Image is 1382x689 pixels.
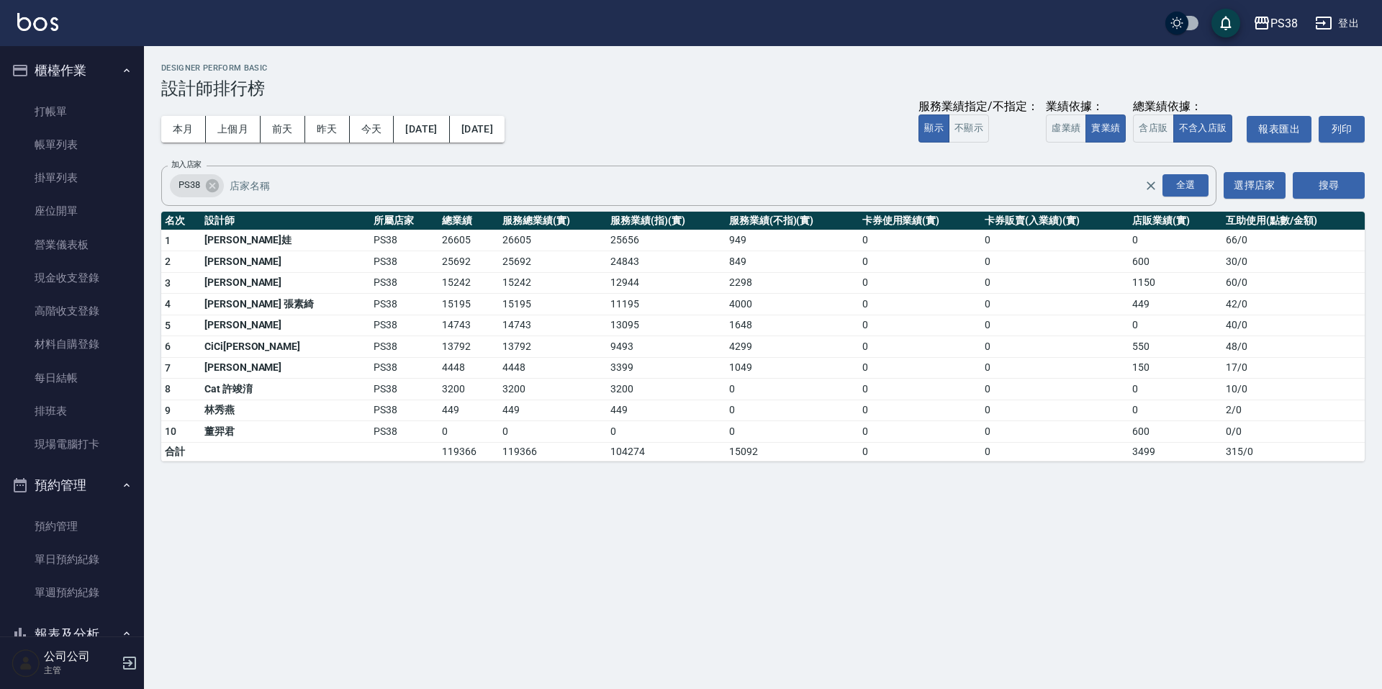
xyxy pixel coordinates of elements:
button: 今天 [350,116,394,143]
td: 0 [981,379,1129,400]
td: 449 [438,400,499,421]
td: 0 [859,442,981,461]
button: Open [1160,171,1211,199]
td: 449 [607,400,726,421]
td: 董羿君 [201,421,370,443]
span: 8 [165,383,171,395]
button: 不含入店販 [1173,114,1233,143]
td: 25656 [607,230,726,251]
td: 15242 [438,272,499,294]
td: 0 [1129,315,1222,336]
h5: 公司公司 [44,649,117,664]
td: 3200 [499,379,607,400]
button: 昨天 [305,116,350,143]
a: 打帳單 [6,95,138,128]
td: 2 / 0 [1222,400,1365,421]
td: 3200 [607,379,726,400]
button: 顯示 [918,114,949,143]
td: 4299 [726,336,859,358]
a: 材料自購登錄 [6,328,138,361]
th: 設計師 [201,212,370,230]
td: 0 [981,294,1129,315]
a: 現場電腦打卡 [6,428,138,461]
td: 2298 [726,272,859,294]
img: Person [12,649,40,677]
td: 0 [859,230,981,251]
td: 26605 [499,230,607,251]
td: [PERSON_NAME] [201,357,370,379]
td: 30 / 0 [1222,251,1365,273]
td: 40 / 0 [1222,315,1365,336]
td: 24843 [607,251,726,273]
button: 上個月 [206,116,261,143]
p: 主管 [44,664,117,677]
td: PS38 [370,336,438,358]
td: 42 / 0 [1222,294,1365,315]
td: 550 [1129,336,1222,358]
img: Logo [17,13,58,31]
td: 449 [1129,294,1222,315]
td: 13095 [607,315,726,336]
td: 12944 [607,272,726,294]
td: 10 / 0 [1222,379,1365,400]
a: 營業儀表板 [6,228,138,261]
td: 4448 [499,357,607,379]
td: 0 [981,251,1129,273]
td: 66 / 0 [1222,230,1365,251]
label: 加入店家 [171,159,202,170]
button: 選擇店家 [1224,172,1286,199]
h2: Designer Perform Basic [161,63,1365,73]
td: 林秀燕 [201,400,370,421]
div: PS38 [1270,14,1298,32]
a: 單週預約紀錄 [6,576,138,609]
button: save [1211,9,1240,37]
a: 排班表 [6,395,138,428]
td: 0 [981,421,1129,443]
div: 服務業績指定/不指定： [918,99,1039,114]
table: a dense table [161,212,1365,461]
a: 單日預約紀錄 [6,543,138,576]
td: 0 [981,272,1129,294]
span: 10 [165,425,177,437]
a: 帳單列表 [6,128,138,161]
span: 7 [165,362,171,374]
button: 報表及分析 [6,616,138,653]
td: 9493 [607,336,726,358]
span: 5 [165,320,171,331]
td: 0 [859,315,981,336]
td: 0 [499,421,607,443]
td: 4448 [438,357,499,379]
a: 掛單列表 [6,161,138,194]
th: 所屬店家 [370,212,438,230]
span: 9 [165,405,171,416]
th: 店販業績(實) [1129,212,1222,230]
th: 名次 [161,212,201,230]
td: 600 [1129,421,1222,443]
td: 449 [499,400,607,421]
td: 15242 [499,272,607,294]
td: 0 / 0 [1222,421,1365,443]
td: PS38 [370,251,438,273]
td: Cat 許竣淯 [201,379,370,400]
td: 0 [981,357,1129,379]
button: [DATE] [394,116,449,143]
td: 0 [859,400,981,421]
td: 0 [726,400,859,421]
th: 服務總業績(實) [499,212,607,230]
td: PS38 [370,230,438,251]
button: 前天 [261,116,305,143]
td: 119366 [438,442,499,461]
button: 列印 [1319,116,1365,143]
div: 全選 [1162,174,1209,197]
span: 2 [165,256,171,267]
th: 總業績 [438,212,499,230]
td: 0 [607,421,726,443]
td: 17 / 0 [1222,357,1365,379]
td: 1150 [1129,272,1222,294]
a: 座位開單 [6,194,138,228]
button: 虛業績 [1046,114,1086,143]
td: 15195 [499,294,607,315]
td: [PERSON_NAME]娃 [201,230,370,251]
h3: 設計師排行榜 [161,78,1365,99]
button: 報表匯出 [1247,116,1311,143]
